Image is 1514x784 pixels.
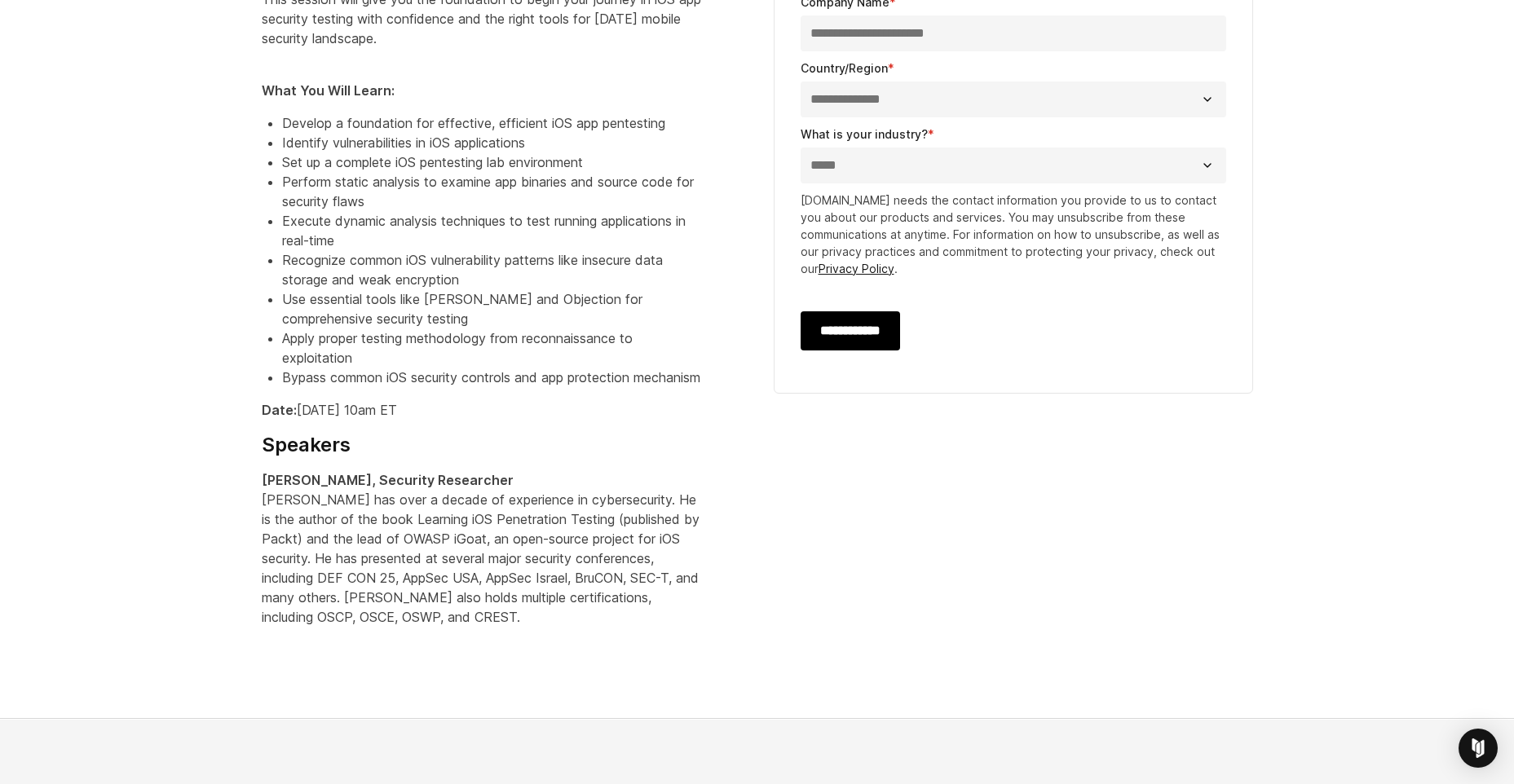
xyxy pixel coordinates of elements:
[282,250,702,289] li: Recognize common iOS vulnerability patterns like insecure data storage and weak encryption
[282,328,702,368] li: Apply proper testing methodology from reconnaissance to exploitation
[262,402,297,418] strong: Date:
[819,262,894,275] a: Privacy Policy
[1459,729,1498,768] div: Open Intercom Messenger
[801,127,928,141] span: What is your industry?
[262,433,702,457] h4: Speakers
[282,113,702,133] li: Develop a foundation for effective, efficient iOS app pentesting
[262,472,514,488] strong: [PERSON_NAME], Security Researcher
[262,82,395,99] strong: What You Will Learn:
[282,152,702,172] li: Set up a complete iOS pentesting lab environment
[262,470,702,627] p: [PERSON_NAME] has over a decade of experience in cybersecurity. He is the author of the book Lear...
[801,61,888,75] span: Country/Region
[282,172,702,211] li: Perform static analysis to examine app binaries and source code for security flaws
[282,211,702,250] li: Execute dynamic analysis techniques to test running applications in real-time
[801,192,1226,277] p: [DOMAIN_NAME] needs the contact information you provide to us to contact you about our products a...
[282,133,702,152] li: Identify vulnerabilities in iOS applications
[262,400,702,420] p: [DATE] 10am ET
[282,289,702,328] li: Use essential tools like [PERSON_NAME] and Objection for comprehensive security testing
[282,368,702,387] li: Bypass common iOS security controls and app protection mechanism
